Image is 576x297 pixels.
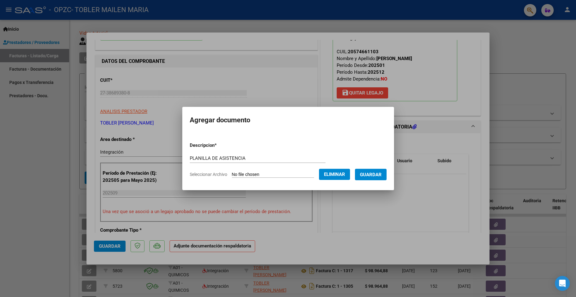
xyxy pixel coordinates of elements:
button: Guardar [355,169,387,180]
h2: Agregar documento [190,114,387,126]
p: Descripcion [190,142,249,149]
span: Eliminar [324,172,345,177]
span: Guardar [360,172,382,177]
div: Open Intercom Messenger [555,276,570,291]
span: Seleccionar Archivo [190,172,227,177]
button: Eliminar [319,169,350,180]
